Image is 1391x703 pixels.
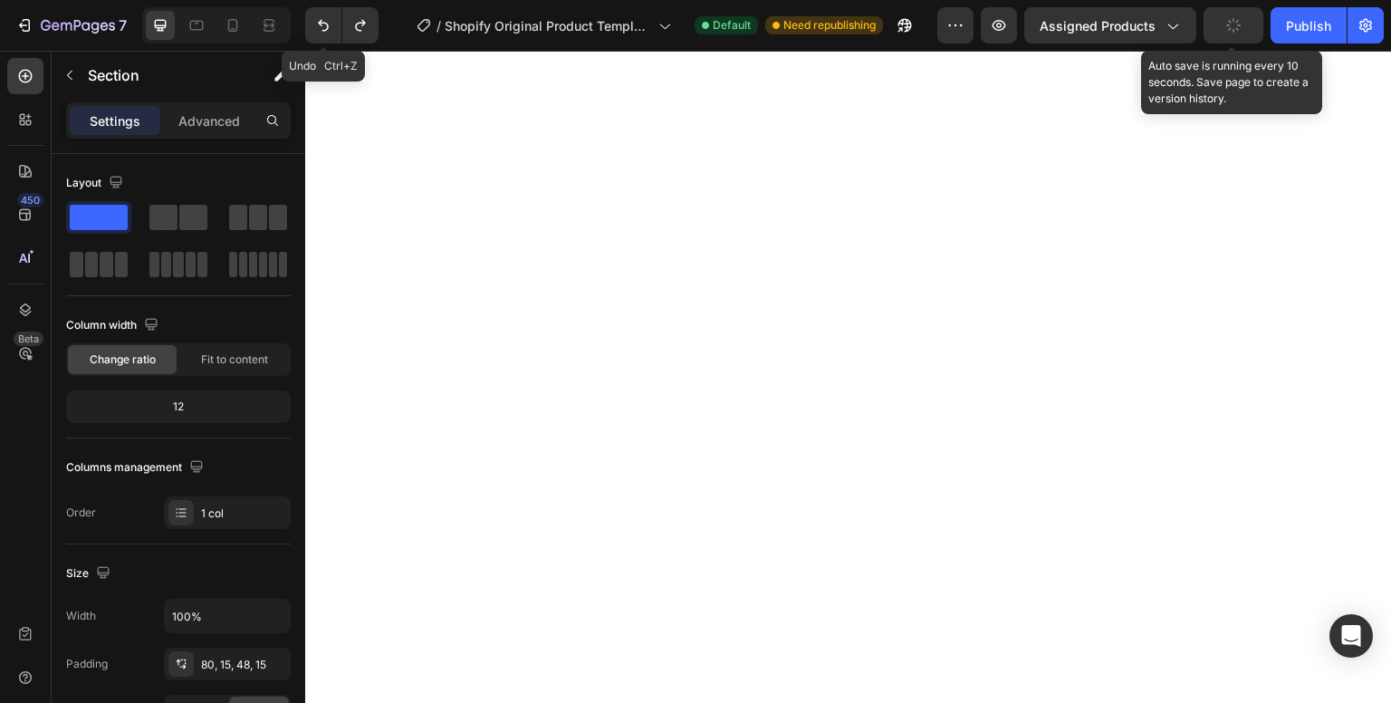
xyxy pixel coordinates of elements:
p: Advanced [178,111,240,130]
div: Width [66,608,96,624]
button: Assigned Products [1024,7,1196,43]
div: Publish [1286,16,1331,35]
div: Column width [66,313,162,338]
p: Settings [90,111,140,130]
span: Fit to content [201,351,268,368]
p: Section [88,64,236,86]
div: Undo/Redo [305,7,379,43]
div: Size [66,562,114,586]
div: Order [66,505,96,521]
span: Default [713,17,751,34]
iframe: Design area [305,51,1391,703]
div: 12 [70,394,287,419]
span: / [436,16,441,35]
div: 80, 15, 48, 15 [201,657,286,673]
div: Open Intercom Messenger [1329,614,1373,658]
span: Shopify Original Product Template [445,16,651,35]
div: Padding [66,656,108,672]
div: 450 [17,193,43,207]
span: Need republishing [783,17,876,34]
p: 7 [119,14,127,36]
div: 1 col [201,506,286,522]
div: Columns management [66,456,207,480]
div: Beta [14,332,43,346]
span: Assigned Products [1040,16,1156,35]
button: Publish [1271,7,1347,43]
div: Layout [66,171,127,196]
button: 7 [7,7,135,43]
input: Auto [165,600,290,632]
span: Change ratio [90,351,156,368]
